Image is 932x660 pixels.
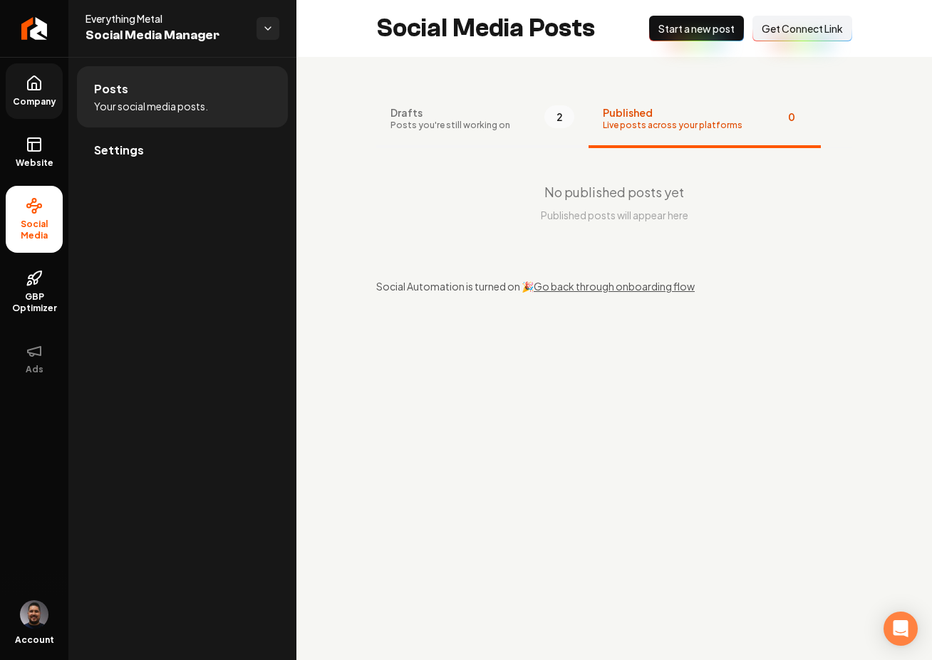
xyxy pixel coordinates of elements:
[390,120,510,131] span: Posts you're still working on
[777,105,807,128] span: 0
[752,16,852,41] button: Get Connect Link
[6,219,63,241] span: Social Media
[6,291,63,314] span: GBP Optimizer
[77,127,288,173] a: Settings
[10,157,59,169] span: Website
[603,105,742,120] span: Published
[534,280,695,293] a: Go back through onboarding flow
[884,612,918,646] div: Open Intercom Messenger
[20,600,48,629] button: Open user button
[376,14,595,43] h2: Social Media Posts
[762,21,843,36] span: Get Connect Link
[376,91,589,148] button: DraftsPosts you're still working on2
[20,364,49,375] span: Ads
[6,63,63,119] a: Company
[94,99,208,113] span: Your social media posts.
[94,80,128,98] span: Posts
[15,634,54,646] span: Account
[6,125,63,180] a: Website
[376,182,852,202] div: No published posts yet
[6,331,63,387] button: Ads
[589,91,821,148] button: PublishedLive posts across your platforms0
[390,105,510,120] span: Drafts
[7,96,62,108] span: Company
[21,17,48,40] img: Rebolt Logo
[376,208,852,222] div: Published posts will appear here
[94,142,144,159] span: Settings
[544,105,574,128] span: 2
[376,280,534,293] span: Social Automation is turned on 🎉
[658,21,735,36] span: Start a new post
[20,600,48,629] img: Daniel Humberto Ortega Celis
[6,258,63,325] a: GBP Optimizer
[376,91,852,148] nav: Tabs
[86,11,245,26] span: Everything Metal
[603,120,742,131] span: Live posts across your platforms
[649,16,744,41] button: Start a new post
[86,26,245,46] span: Social Media Manager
